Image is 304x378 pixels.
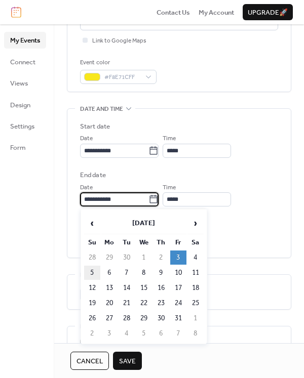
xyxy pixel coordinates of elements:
[11,7,21,18] img: logo
[4,118,46,134] a: Settings
[136,250,152,265] td: 1
[101,326,118,341] td: 3
[153,266,169,280] td: 9
[101,281,118,295] td: 13
[84,311,100,325] td: 26
[80,170,106,180] div: End date
[188,213,203,233] span: ›
[80,134,93,144] span: Date
[10,35,40,46] span: My Events
[170,326,186,341] td: 7
[170,296,186,310] td: 24
[153,250,169,265] td: 2
[163,183,176,193] span: Time
[187,296,204,310] td: 25
[199,8,234,18] span: My Account
[80,183,93,193] span: Date
[119,356,136,366] span: Save
[10,57,35,67] span: Connect
[80,121,110,132] div: Start date
[101,296,118,310] td: 20
[187,250,204,265] td: 4
[157,8,190,18] span: Contact Us
[10,121,34,132] span: Settings
[153,326,169,341] td: 6
[113,352,142,370] button: Save
[101,250,118,265] td: 29
[136,326,152,341] td: 5
[101,266,118,280] td: 6
[70,352,109,370] button: Cancel
[136,235,152,249] th: We
[199,7,234,17] a: My Account
[85,213,100,233] span: ‹
[170,266,186,280] td: 10
[10,78,28,89] span: Views
[153,296,169,310] td: 23
[80,58,155,68] div: Event color
[187,311,204,325] td: 1
[4,32,46,48] a: My Events
[119,235,135,249] th: Tu
[84,296,100,310] td: 19
[170,235,186,249] th: Fr
[119,281,135,295] td: 14
[4,54,46,70] a: Connect
[187,326,204,341] td: 8
[77,356,103,366] span: Cancel
[84,326,100,341] td: 2
[104,72,140,82] span: #F8E71CFF
[119,326,135,341] td: 4
[170,250,186,265] td: 3
[84,266,100,280] td: 5
[101,213,186,234] th: [DATE]
[84,235,100,249] th: Su
[10,100,30,110] span: Design
[187,266,204,280] td: 11
[4,97,46,113] a: Design
[248,8,288,18] span: Upgrade 🚀
[4,139,46,155] a: Form
[92,36,146,46] span: Link to Google Maps
[136,311,152,325] td: 29
[187,281,204,295] td: 18
[170,311,186,325] td: 31
[153,281,169,295] td: 16
[153,235,169,249] th: Th
[4,75,46,91] a: Views
[187,235,204,249] th: Sa
[157,7,190,17] a: Contact Us
[84,281,100,295] td: 12
[153,311,169,325] td: 30
[119,296,135,310] td: 21
[10,143,26,153] span: Form
[119,266,135,280] td: 7
[84,250,100,265] td: 28
[163,134,176,144] span: Time
[101,311,118,325] td: 27
[136,296,152,310] td: 22
[136,281,152,295] td: 15
[80,104,123,114] span: Date and time
[170,281,186,295] td: 17
[243,4,293,20] button: Upgrade🚀
[136,266,152,280] td: 8
[119,250,135,265] td: 30
[119,311,135,325] td: 28
[101,235,118,249] th: Mo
